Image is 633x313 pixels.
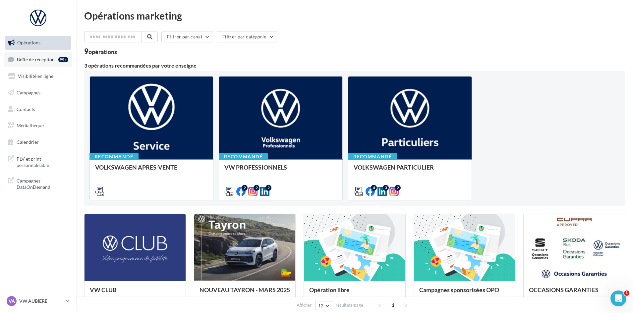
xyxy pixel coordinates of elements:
div: 9 [84,48,117,55]
span: 1 [388,300,398,310]
button: Filtrer par catégorie [217,31,277,42]
a: Campagnes DataOnDemand [4,174,72,193]
span: VA [9,298,15,304]
div: 3 opérations recommandées par votre enseigne [84,63,625,68]
p: VW AUBIERE [19,298,63,304]
div: 2 [242,185,248,191]
span: PLV et print personnalisable [17,154,68,169]
div: 2 [254,185,259,191]
span: Opérations [17,40,40,45]
a: Opérations [4,36,72,50]
span: NOUVEAU TAYRON - MARS 2025 [200,286,290,293]
span: 1 [624,290,629,296]
a: Boîte de réception99+ [4,52,72,67]
a: PLV et print personnalisable [4,152,72,171]
span: Médiathèque [17,123,44,128]
div: 2 [395,185,401,191]
div: 99+ [58,57,68,62]
span: VOLKSWAGEN APRES-VENTE [95,164,177,171]
div: Recommandé [89,153,139,160]
div: Recommandé [219,153,268,160]
span: Contacts [17,106,35,112]
a: Contacts [4,102,72,116]
span: Afficher [297,302,312,308]
div: opérations [88,49,117,55]
span: VW PROFESSIONNELS [224,164,287,171]
span: résultats/page [336,302,363,308]
div: Opérations marketing [84,11,625,21]
button: Filtrer par canal [161,31,213,42]
div: 4 [371,185,377,191]
span: Campagnes [17,90,40,95]
a: VA VW AUBIERE [5,295,71,307]
span: 12 [318,303,324,308]
div: Recommandé [348,153,397,160]
button: 12 [315,301,332,310]
div: 3 [383,185,389,191]
span: Campagnes DataOnDemand [17,176,68,190]
a: Calendrier [4,135,72,149]
span: Opération libre [309,286,350,293]
span: VW CLUB [90,286,117,293]
span: Campagnes sponsorisées OPO [419,286,499,293]
a: Campagnes [4,86,72,100]
span: Calendrier [17,139,39,145]
iframe: Intercom live chat [610,290,626,306]
div: 2 [265,185,271,191]
a: Médiathèque [4,119,72,132]
span: VOLKSWAGEN PARTICULIER [354,164,434,171]
a: Visibilité en ligne [4,69,72,83]
span: Boîte de réception [17,56,55,62]
span: Visibilité en ligne [18,73,53,79]
span: OCCASIONS GARANTIES [529,286,599,293]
